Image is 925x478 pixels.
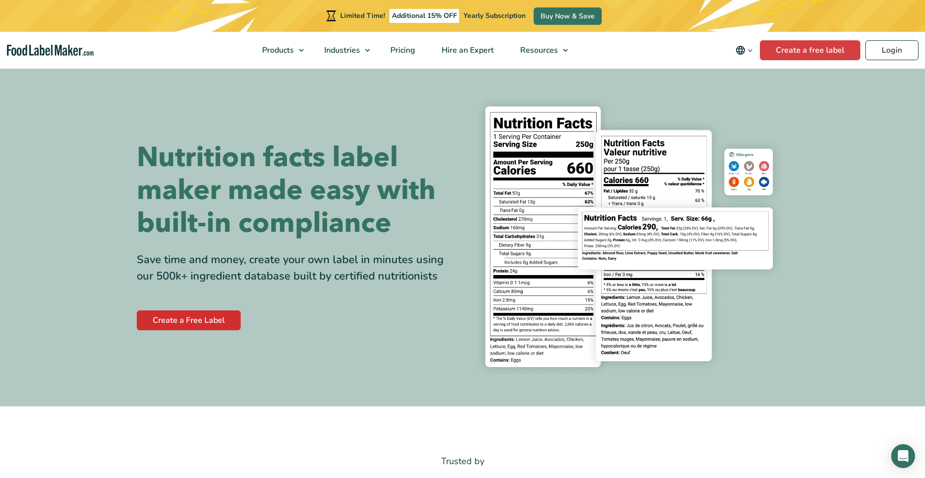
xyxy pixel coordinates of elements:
[534,7,602,25] a: Buy Now & Save
[259,45,295,56] span: Products
[439,45,495,56] span: Hire an Expert
[463,11,526,20] span: Yearly Subscription
[249,32,309,69] a: Products
[760,40,860,60] a: Create a free label
[729,40,760,60] button: Change language
[137,252,455,285] div: Save time and money, create your own label in minutes using our 500k+ ingredient database built b...
[311,32,375,69] a: Industries
[389,9,460,23] span: Additional 15% OFF
[429,32,505,69] a: Hire an Expert
[137,141,455,240] h1: Nutrition facts label maker made easy with built-in compliance
[507,32,573,69] a: Resources
[517,45,559,56] span: Resources
[137,310,241,330] a: Create a Free Label
[137,454,788,469] p: Trusted by
[865,40,919,60] a: Login
[321,45,361,56] span: Industries
[340,11,385,20] span: Limited Time!
[7,45,94,56] a: Food Label Maker homepage
[377,32,426,69] a: Pricing
[891,444,915,468] div: Open Intercom Messenger
[387,45,416,56] span: Pricing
